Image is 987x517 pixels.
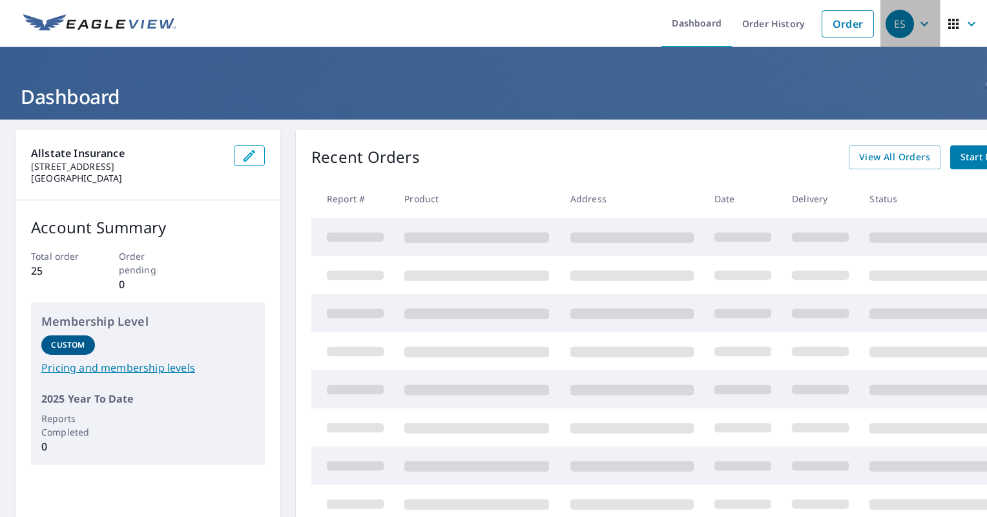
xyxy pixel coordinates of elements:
[41,439,95,454] p: 0
[822,10,874,37] a: Order
[560,180,704,218] th: Address
[31,249,90,263] p: Total order
[31,161,223,173] p: [STREET_ADDRESS]
[849,145,940,169] a: View All Orders
[704,180,782,218] th: Date
[23,14,176,34] img: EV Logo
[41,360,255,375] a: Pricing and membership levels
[119,277,178,292] p: 0
[31,263,90,279] p: 25
[859,149,930,165] span: View All Orders
[41,412,95,439] p: Reports Completed
[311,145,420,169] p: Recent Orders
[311,180,394,218] th: Report #
[886,10,914,38] div: ES
[782,180,859,218] th: Delivery
[119,249,178,277] p: Order pending
[31,216,265,239] p: Account Summary
[51,339,85,351] p: Custom
[41,313,255,330] p: Membership Level
[16,83,971,110] h1: Dashboard
[31,145,223,161] p: Allstate Insurance
[31,173,223,184] p: [GEOGRAPHIC_DATA]
[41,391,255,406] p: 2025 Year To Date
[394,180,559,218] th: Product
